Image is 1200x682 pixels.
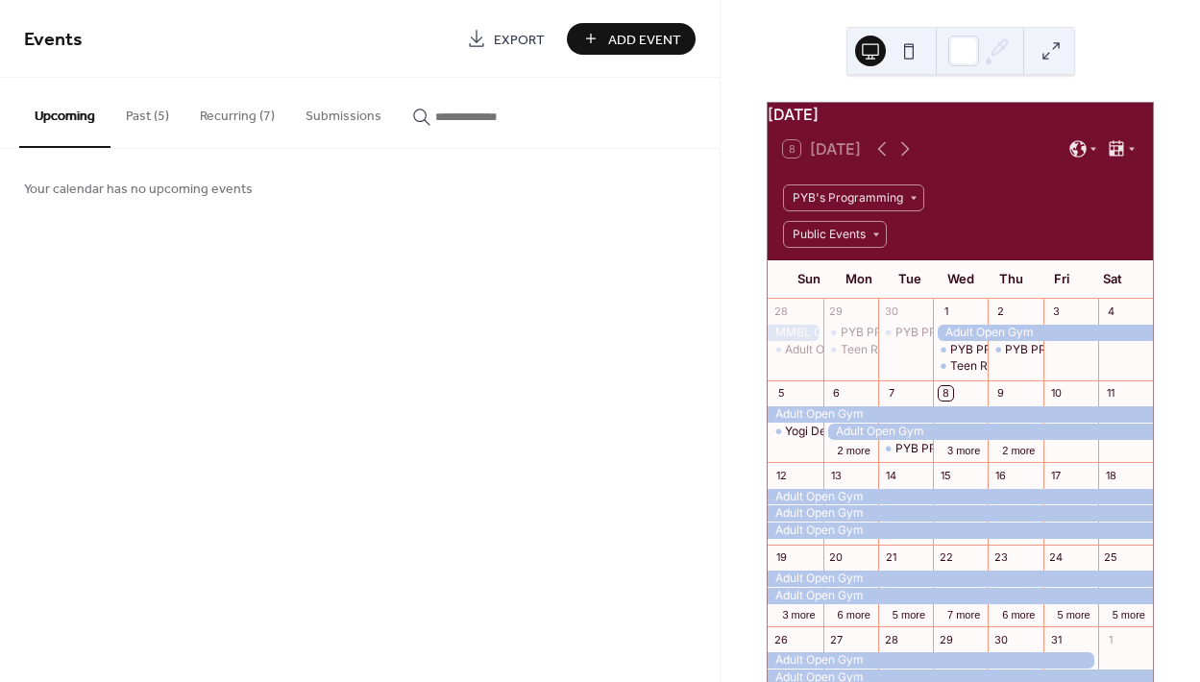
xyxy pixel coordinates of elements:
[823,424,1153,440] div: Adult Open Gym
[939,468,953,482] div: 15
[933,342,988,358] div: PYB PREP-Academy
[993,386,1008,401] div: 9
[24,21,83,59] span: Events
[841,342,923,358] div: Teen Rec Night
[773,550,788,565] div: 19
[993,632,1008,646] div: 30
[829,550,844,565] div: 20
[1104,550,1118,565] div: 25
[986,260,1037,299] div: Thu
[939,550,953,565] div: 22
[1104,304,1118,319] div: 4
[988,342,1042,358] div: PYB PREP-Academy
[940,605,988,621] button: 7 more
[184,78,290,146] button: Recurring (7)
[1105,605,1153,621] button: 5 more
[768,588,1153,604] div: Adult Open Gym
[768,489,1153,505] div: Adult Open Gym
[939,632,953,646] div: 29
[773,632,788,646] div: 26
[110,78,184,146] button: Past (5)
[1049,605,1097,621] button: 5 more
[494,30,545,50] span: Export
[829,468,844,482] div: 13
[939,386,953,401] div: 8
[768,571,1153,587] div: Adult Open Gym
[940,441,988,457] button: 3 more
[939,304,953,319] div: 1
[834,260,885,299] div: Mon
[884,550,898,565] div: 21
[1005,342,1117,358] div: PYB PREP-Academy
[993,550,1008,565] div: 23
[773,304,788,319] div: 28
[768,505,1153,522] div: Adult Open Gym
[768,652,1097,669] div: Adult Open Gym
[994,441,1042,457] button: 2 more
[1087,260,1138,299] div: Sat
[884,468,898,482] div: 14
[884,386,898,401] div: 7
[994,605,1042,621] button: 6 more
[1104,468,1118,482] div: 18
[768,424,822,440] div: Yogi Den Story Flow: The 4 Agreements to Freedom
[829,632,844,646] div: 27
[1049,304,1064,319] div: 3
[773,386,788,401] div: 5
[993,304,1008,319] div: 2
[1104,386,1118,401] div: 11
[884,632,898,646] div: 28
[24,180,253,200] span: Your calendar has no upcoming events
[823,325,878,341] div: PYB PREP-Academy
[19,78,110,148] button: Upcoming
[785,424,1066,440] div: Yogi Den Story Flow: The 4 Agreements to Freedom
[933,325,1153,341] div: Adult Open Gym
[878,441,933,457] div: PYB PREP-Academy
[768,406,1153,423] div: Adult Open Gym
[933,358,988,375] div: Teen Rec Night
[567,23,696,55] button: Add Event
[1049,550,1064,565] div: 24
[768,523,1153,539] div: Adult Open Gym
[878,325,933,341] div: PYB PREP-Academy
[608,30,681,50] span: Add Event
[830,605,878,621] button: 6 more
[768,103,1153,126] div: [DATE]
[290,78,397,146] button: Submissions
[895,325,1008,341] div: PYB PREP-Academy
[1049,386,1064,401] div: 10
[1104,632,1118,646] div: 1
[829,304,844,319] div: 29
[768,325,822,341] div: MMBL Girls Fall Classic
[950,342,1063,358] div: PYB PREP-Academy
[895,441,1008,457] div: PYB PREP-Academy
[993,468,1008,482] div: 16
[1049,632,1064,646] div: 31
[1037,260,1088,299] div: Fri
[885,260,936,299] div: Tue
[884,304,898,319] div: 30
[935,260,986,299] div: Wed
[773,468,788,482] div: 12
[774,605,822,621] button: 3 more
[783,260,834,299] div: Sun
[785,342,873,358] div: Adult Open Gym
[841,325,953,341] div: PYB PREP-Academy
[823,342,878,358] div: Teen Rec Night
[768,342,822,358] div: Adult Open Gym
[829,386,844,401] div: 6
[1049,468,1064,482] div: 17
[830,441,878,457] button: 2 more
[453,23,559,55] a: Export
[885,605,933,621] button: 5 more
[950,358,1033,375] div: Teen Rec Night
